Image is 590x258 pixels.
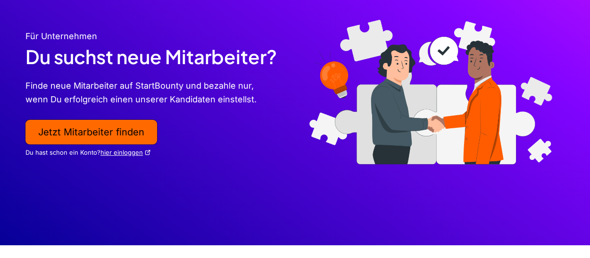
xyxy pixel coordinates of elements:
[100,149,143,156] a: hier einloggen
[25,120,157,144] a: Jetzt Mitarbeiter finden
[25,146,278,159] div: Du hast schon ein Konto?
[25,79,278,107] p: Finde neue Mitarbeiter auf StartBounty und bezahle nur, wenn Du erfolgreich einen unserer Kandida...
[25,43,278,70] h1: Du suchst neue Mitarbeiter?
[25,30,278,43] p: Für Unternehmen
